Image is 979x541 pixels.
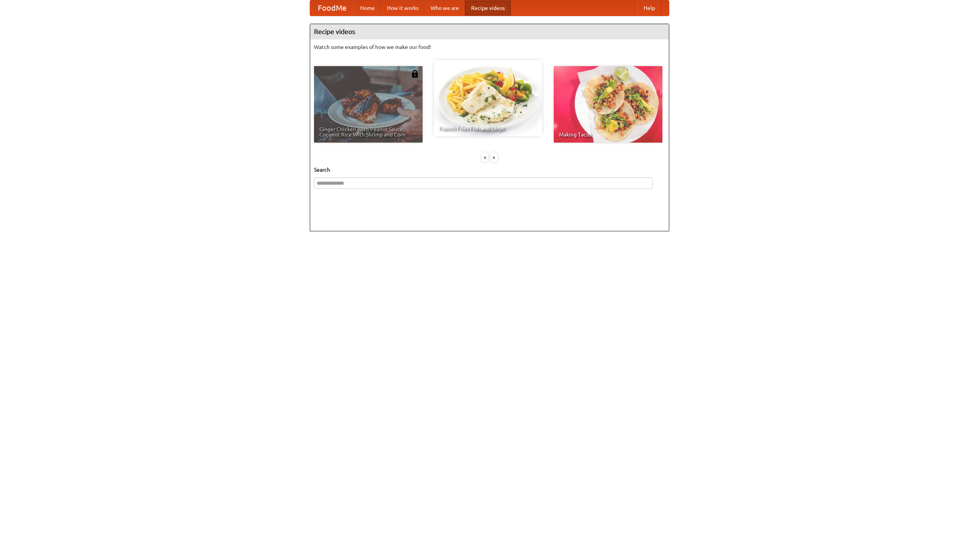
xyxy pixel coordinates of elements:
span: Making Tacos [559,132,657,137]
a: Home [354,0,381,16]
a: French Fries Fish and Chips [434,60,542,136]
span: French Fries Fish and Chips [439,126,537,131]
a: Recipe videos [465,0,511,16]
p: Watch some examples of how we make our food! [314,43,665,51]
img: 483408.png [411,70,419,78]
a: How it works [381,0,424,16]
a: Help [637,0,661,16]
a: Making Tacos [554,66,662,143]
a: FoodMe [310,0,354,16]
h4: Recipe videos [310,24,669,39]
div: « [481,153,488,162]
a: Who we are [424,0,465,16]
h5: Search [314,166,665,174]
div: » [491,153,498,162]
